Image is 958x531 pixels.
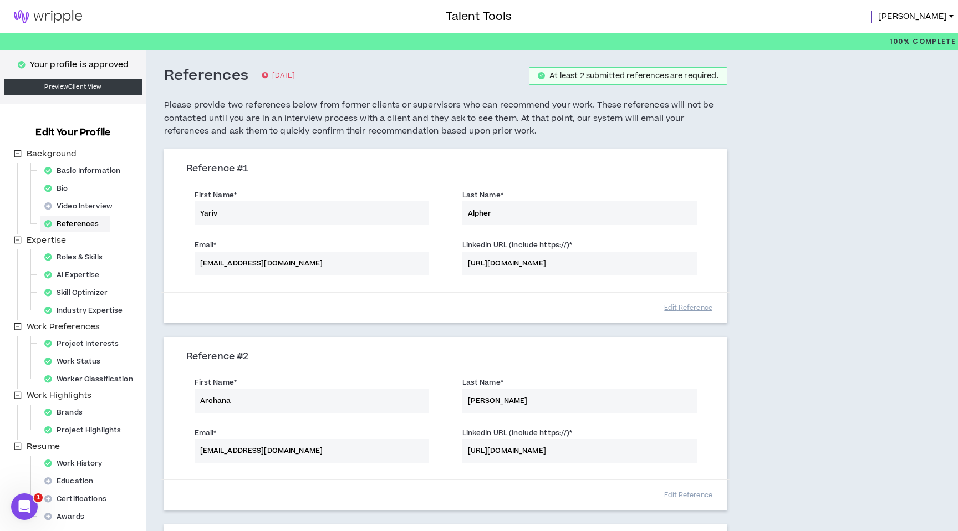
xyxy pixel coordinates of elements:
[31,126,115,139] h3: Edit Your Profile
[24,440,62,453] span: Resume
[24,147,79,161] span: Background
[40,285,119,300] div: Skill Optimizer
[27,234,66,246] span: Expertise
[878,11,947,23] span: [PERSON_NAME]
[40,181,79,196] div: Bio
[40,249,114,265] div: Roles & Skills
[40,267,111,283] div: AI Expertise
[446,8,512,25] h3: Talent Tools
[40,473,104,489] div: Education
[40,491,118,507] div: Certifications
[262,70,295,81] p: [DATE]
[24,234,68,247] span: Expertise
[40,216,110,232] div: References
[11,493,38,520] iframe: Intercom live chat
[40,163,131,178] div: Basic Information
[30,59,129,71] p: Your profile is approved
[4,79,142,95] a: PreviewClient View
[661,486,716,505] button: Edit Reference
[164,67,249,85] h3: References
[27,148,77,160] span: Background
[40,405,94,420] div: Brands
[24,320,102,334] span: Work Preferences
[14,236,22,244] span: minus-square
[27,321,100,333] span: Work Preferences
[40,509,95,524] div: Awards
[164,99,727,138] h5: Please provide two references below from former clients or supervisors who can recommend your wor...
[27,390,91,401] span: Work Highlights
[890,33,956,50] p: 100%
[34,493,43,502] span: 1
[538,72,545,79] span: check-circle
[40,456,114,471] div: Work History
[14,323,22,330] span: minus-square
[14,442,22,450] span: minus-square
[40,198,124,214] div: Video Interview
[40,354,111,369] div: Work Status
[24,389,94,402] span: Work Highlights
[186,163,705,175] h3: Reference # 1
[14,150,22,157] span: minus-square
[40,303,134,318] div: Industry Expertise
[549,72,718,80] div: At least 2 submitted references are required.
[40,336,130,351] div: Project Interests
[186,351,705,363] h3: Reference # 2
[14,391,22,399] span: minus-square
[40,371,144,387] div: Worker Classification
[910,37,956,47] span: Complete
[40,422,132,438] div: Project Highlights
[27,441,60,452] span: Resume
[661,298,716,318] button: Edit Reference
